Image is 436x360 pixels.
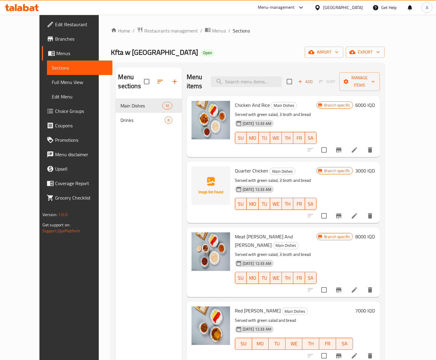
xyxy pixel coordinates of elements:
[269,168,295,175] div: Main Dishes
[322,102,353,108] span: Branch specific
[261,274,268,282] span: TU
[235,177,316,184] p: Served with green salad, 3 broth and bread
[235,111,316,118] p: Served with green salad, 3 broth and bread
[293,198,305,210] button: FR
[284,274,291,282] span: TH
[120,102,162,109] div: Main Dishes
[261,200,268,208] span: TU
[293,132,305,144] button: FR
[282,308,307,315] span: Main Dishes
[322,339,334,348] span: FR
[42,162,112,176] a: Upsell
[293,272,305,284] button: FR
[163,103,172,109] span: 10
[259,132,270,144] button: TU
[310,48,338,56] span: import
[259,272,270,284] button: TU
[249,134,256,142] span: MO
[55,165,107,172] span: Upsell
[192,232,230,271] img: Meat Goza And Rice
[355,306,375,315] h6: 7000 IQD
[273,242,298,249] span: Main Dishes
[285,338,302,350] button: WE
[55,136,107,144] span: Promotions
[228,27,230,34] li: /
[140,75,153,88] span: Select all sections
[259,198,270,210] button: TU
[235,317,353,324] p: Served with green salad and bread
[296,77,315,86] button: Add
[336,338,353,350] button: SA
[318,144,330,156] span: Select to update
[238,200,244,208] span: SU
[52,64,107,71] span: Sections
[111,27,385,35] nav: breadcrumb
[165,117,172,123] span: 8
[296,134,302,142] span: FR
[249,274,256,282] span: MO
[339,72,380,91] button: Manage items
[270,198,282,210] button: WE
[351,212,358,219] a: Edit menu item
[120,116,164,124] span: Drinks
[42,211,57,219] span: Version:
[247,198,259,210] button: MO
[42,176,112,191] a: Coverage Report
[332,143,346,157] button: Branch-specific-item
[351,146,358,154] a: Edit menu item
[47,75,112,89] a: Full Menu View
[282,272,293,284] button: TH
[332,283,346,297] button: Branch-specific-item
[47,61,112,75] a: Sections
[296,200,302,208] span: FR
[201,49,214,57] div: Open
[200,27,202,34] li: /
[235,166,268,175] span: Quarter Chicken
[132,27,135,34] li: /
[162,102,172,109] div: items
[42,46,112,61] a: Menus
[55,180,107,187] span: Coverage Report
[153,74,167,89] span: Sort sections
[211,76,282,87] input: search
[322,168,353,174] span: Branch specific
[322,234,353,240] span: Branch specific
[249,200,256,208] span: MO
[258,4,295,11] div: Menu-management
[270,168,295,175] span: Main Dishes
[344,74,375,89] span: Manage items
[235,132,247,144] button: SU
[116,113,182,127] div: Drinks8
[238,339,250,348] span: SU
[240,261,274,266] span: [DATE] 12:33 AM
[297,78,313,85] span: Add
[42,227,81,235] a: Support.OpsPlatform
[272,274,279,282] span: WE
[233,27,250,34] span: Sections
[137,27,198,35] a: Restaurants management
[318,209,330,222] span: Select to update
[42,104,112,118] a: Choice Groups
[315,77,339,86] span: Select section first
[42,17,112,32] a: Edit Restaurant
[55,107,107,115] span: Choice Groups
[55,122,107,129] span: Coupons
[282,198,293,210] button: TH
[116,96,182,130] nav: Menu sections
[363,143,377,157] button: delete
[272,134,279,142] span: WE
[111,45,198,59] span: Kfta w [GEOGRAPHIC_DATA]
[296,274,302,282] span: FR
[42,147,112,162] a: Menu disclaimer
[269,338,285,350] button: TU
[338,339,350,348] span: SA
[252,338,269,350] button: MO
[187,73,204,91] h2: Menu items
[240,121,274,126] span: [DATE] 12:33 AM
[270,272,282,284] button: WE
[282,308,308,315] div: Main Dishes
[305,339,317,348] span: TH
[305,132,316,144] button: SA
[270,132,282,144] button: WE
[351,286,358,293] a: Edit menu item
